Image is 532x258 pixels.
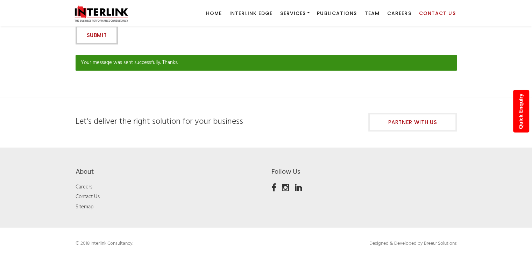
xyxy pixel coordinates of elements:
[364,10,379,17] span: Team
[271,166,300,178] span: Follow Us
[76,166,94,178] span: About
[387,10,411,17] span: Careers
[229,10,272,17] span: Interlink Edge
[317,10,357,17] span: Publications
[76,203,93,211] a: Sitemap
[76,116,362,128] h5: Let's deliver the right solution for your business
[76,240,227,248] p: © 2018 Interlink Consultancy.
[76,183,92,191] a: Careers
[76,26,118,44] input: Submit
[368,113,457,131] a: Partner With Us
[280,10,306,17] span: Services
[419,10,456,17] span: Contact Us
[369,239,456,248] a: Designed & Developed by Breeur Solutions
[76,55,457,71] div: Your message was sent successfully. Thanks.
[513,90,529,132] a: Quick Enquiry
[70,5,132,22] img: Interlink Consultancy
[76,193,100,201] a: Contact Us
[206,10,222,17] span: Home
